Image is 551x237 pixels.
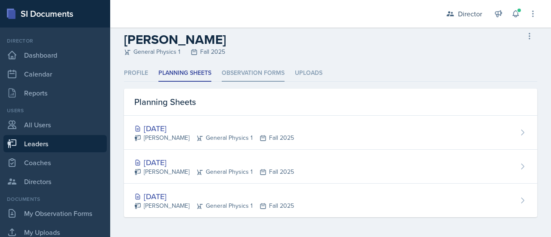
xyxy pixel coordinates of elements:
[134,123,294,134] div: [DATE]
[222,65,285,82] li: Observation Forms
[124,150,537,184] a: [DATE] [PERSON_NAME]General Physics 1Fall 2025
[124,65,148,82] li: Profile
[124,47,226,56] div: General Physics 1 Fall 2025
[458,9,482,19] div: Director
[3,46,107,64] a: Dashboard
[134,201,294,210] div: [PERSON_NAME] General Physics 1 Fall 2025
[158,65,211,82] li: Planning Sheets
[134,157,294,168] div: [DATE]
[134,191,294,202] div: [DATE]
[3,173,107,190] a: Directors
[295,65,322,82] li: Uploads
[124,89,537,116] div: Planning Sheets
[3,195,107,203] div: Documents
[3,84,107,102] a: Reports
[3,107,107,114] div: Users
[124,116,537,150] a: [DATE] [PERSON_NAME]General Physics 1Fall 2025
[124,184,537,217] a: [DATE] [PERSON_NAME]General Physics 1Fall 2025
[3,37,107,45] div: Director
[134,167,294,176] div: [PERSON_NAME] General Physics 1 Fall 2025
[124,32,226,47] h2: [PERSON_NAME]
[3,135,107,152] a: Leaders
[134,133,294,142] div: [PERSON_NAME] General Physics 1 Fall 2025
[3,65,107,83] a: Calendar
[3,154,107,171] a: Coaches
[3,205,107,222] a: My Observation Forms
[3,116,107,133] a: All Users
